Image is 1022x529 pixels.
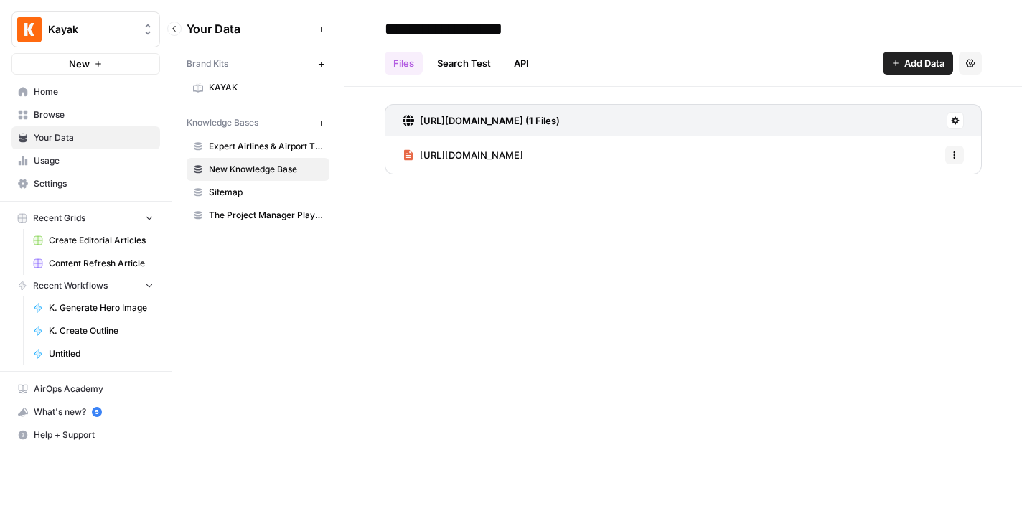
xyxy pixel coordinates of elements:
a: The Project Manager Playbook [187,204,329,227]
span: The Project Manager Playbook [209,209,323,222]
button: Help + Support [11,423,160,446]
div: What's new? [12,401,159,423]
span: Sitemap [209,186,323,199]
span: Browse [34,108,154,121]
span: KAYAK [209,81,323,94]
a: Usage [11,149,160,172]
h3: [URL][DOMAIN_NAME] (1 Files) [420,113,560,128]
span: Your Data [187,20,312,37]
span: Usage [34,154,154,167]
span: Recent Workflows [33,279,108,292]
a: Search Test [428,52,500,75]
a: API [505,52,538,75]
a: Your Data [11,126,160,149]
span: Help + Support [34,429,154,441]
a: K. Generate Hero Image [27,296,160,319]
a: New Knowledge Base [187,158,329,181]
span: Recent Grids [33,212,85,225]
span: Kayak [48,22,135,37]
a: Content Refresh Article [27,252,160,275]
span: Brand Kits [187,57,228,70]
button: Workspace: Kayak [11,11,160,47]
span: Settings [34,177,154,190]
button: New [11,53,160,75]
a: Settings [11,172,160,195]
a: Expert Airlines & Airport Tips [187,135,329,158]
a: Files [385,52,423,75]
span: [URL][DOMAIN_NAME] [420,148,523,162]
button: Recent Workflows [11,275,160,296]
span: K. Generate Hero Image [49,301,154,314]
a: Sitemap [187,181,329,204]
img: Kayak Logo [17,17,42,42]
span: New [69,57,90,71]
a: K. Create Outline [27,319,160,342]
span: New Knowledge Base [209,163,323,176]
text: 5 [95,408,98,416]
span: Knowledge Bases [187,116,258,129]
span: Untitled [49,347,154,360]
a: Create Editorial Articles [27,229,160,252]
span: Home [34,85,154,98]
a: [URL][DOMAIN_NAME] (1 Files) [403,105,560,136]
span: Content Refresh Article [49,257,154,270]
a: KAYAK [187,76,329,99]
button: Recent Grids [11,207,160,229]
a: 5 [92,407,102,417]
button: Add Data [883,52,953,75]
span: Create Editorial Articles [49,234,154,247]
span: Add Data [904,56,944,70]
button: What's new? 5 [11,401,160,423]
span: K. Create Outline [49,324,154,337]
a: Browse [11,103,160,126]
a: [URL][DOMAIN_NAME] [403,136,523,174]
span: Expert Airlines & Airport Tips [209,140,323,153]
a: AirOps Academy [11,378,160,401]
a: Untitled [27,342,160,365]
span: Your Data [34,131,154,144]
a: Home [11,80,160,103]
span: AirOps Academy [34,383,154,395]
